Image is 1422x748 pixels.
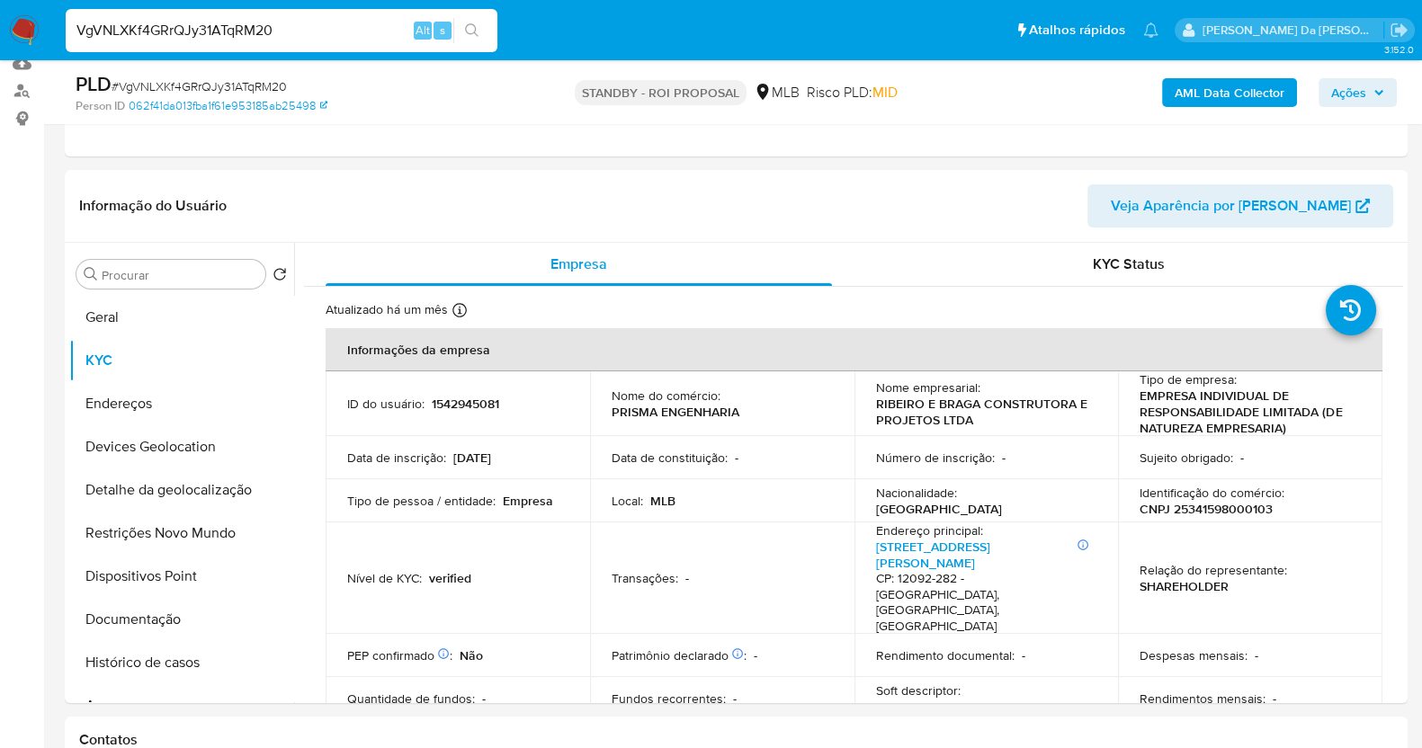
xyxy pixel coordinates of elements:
a: Sair [1390,21,1409,40]
span: Atalhos rápidos [1029,21,1125,40]
p: Despesas mensais : [1140,647,1248,663]
p: Não [460,647,483,663]
button: Ações [1319,78,1397,107]
button: Dispositivos Point [69,555,294,598]
button: AML Data Collector [1162,78,1297,107]
span: Ações [1331,78,1366,107]
p: - [754,647,757,663]
button: Restrições Novo Mundo [69,512,294,555]
p: Soft descriptor : [876,682,961,699]
p: STANDBY - ROI PROPOSAL [575,80,747,105]
p: Rendimentos mensais : [1140,690,1265,707]
button: Devices Geolocation [69,425,294,468]
p: MLB [650,493,675,509]
h4: CP: 12092-282 - [GEOGRAPHIC_DATA], [GEOGRAPHIC_DATA], [GEOGRAPHIC_DATA] [876,571,1090,634]
p: Patrimônio declarado : [612,647,747,663]
p: - [1273,690,1276,707]
p: Empresa [503,493,553,509]
p: Nome do comércio : [612,387,720,404]
p: Local : [612,493,643,509]
span: Empresa [550,254,607,274]
p: Atualizado há um mês [326,301,448,318]
p: - [735,450,738,466]
p: Tipo de pessoa / entidade : [347,493,496,509]
p: Relação do representante : [1140,562,1287,578]
h1: Informação do Usuário [79,197,227,215]
button: Veja Aparência por [PERSON_NAME] [1087,184,1393,227]
p: EMPRESA INDIVIDUAL DE RESPONSABILIDADE LIMITADA (DE NATUREZA EMPRESARIA) [1140,387,1354,436]
p: [GEOGRAPHIC_DATA] [876,501,1002,517]
p: Nome empresarial : [876,379,980,396]
button: Endereços [69,382,294,425]
th: Informações da empresa [326,328,1382,371]
p: - [685,570,689,586]
p: - [1255,647,1258,663]
p: Identificação do comércio : [1140,485,1284,501]
p: Quantidade de fundos : [347,690,475,707]
span: Risco PLD: [807,83,898,102]
p: PEP confirmado : [347,647,452,663]
p: CNPJ 25341598000103 [1140,501,1273,517]
button: Documentação [69,598,294,641]
p: Nacionalidade : [876,485,957,501]
p: - [1022,647,1025,663]
p: Transações : [612,570,678,586]
p: 1542945081 [432,396,499,412]
p: SHAREHOLDER [1140,578,1229,594]
div: MLB [754,83,800,102]
p: Data de inscrição : [347,450,446,466]
p: ID do usuário : [347,396,425,412]
p: Fundos recorrentes : [612,690,726,707]
p: Nível de KYC : [347,570,422,586]
p: Endereço principal : [876,522,983,539]
p: PRISMA ENGENHARIA [612,404,739,420]
button: search-icon [453,18,490,43]
input: Pesquise usuários ou casos... [66,19,497,42]
input: Procurar [102,267,258,283]
span: 3.152.0 [1383,42,1413,57]
p: - [1002,450,1006,466]
p: Número de inscrição : [876,450,995,466]
span: s [440,22,445,39]
a: 062f41da013fba1f61e953185ab25498 [129,98,327,114]
a: Notificações [1143,22,1158,38]
b: Person ID [76,98,125,114]
button: Geral [69,296,294,339]
button: Procurar [84,267,98,281]
button: KYC [69,339,294,382]
p: patricia.varelo@mercadopago.com.br [1203,22,1384,39]
p: Sujeito obrigado : [1140,450,1233,466]
p: Data de constituição : [612,450,728,466]
span: Alt [416,22,430,39]
span: # VgVNLXKf4GRrQJy31ATqRM20 [112,77,287,95]
p: Tipo de empresa : [1140,371,1237,387]
p: RIBEIRO E BRAGA CONSTRUTORA E PROJETOS LTDA [876,396,1090,428]
p: [DATE] [453,450,491,466]
p: PRISMAENGENHARIA [876,699,1000,715]
a: [STREET_ADDRESS][PERSON_NAME] [876,538,990,572]
button: Retornar ao pedido padrão [273,267,287,287]
button: Detalhe da geolocalização [69,468,294,512]
span: KYC Status [1093,254,1165,274]
b: PLD [76,69,112,98]
p: Rendimento documental : [876,647,1015,663]
p: - [1240,450,1244,466]
p: - [733,690,737,707]
b: AML Data Collector [1175,78,1284,107]
span: MID [872,82,898,102]
button: Histórico de casos [69,641,294,684]
span: Veja Aparência por [PERSON_NAME] [1111,184,1351,227]
p: - [482,690,486,707]
button: Anexos [69,684,294,727]
p: verified [429,570,471,586]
